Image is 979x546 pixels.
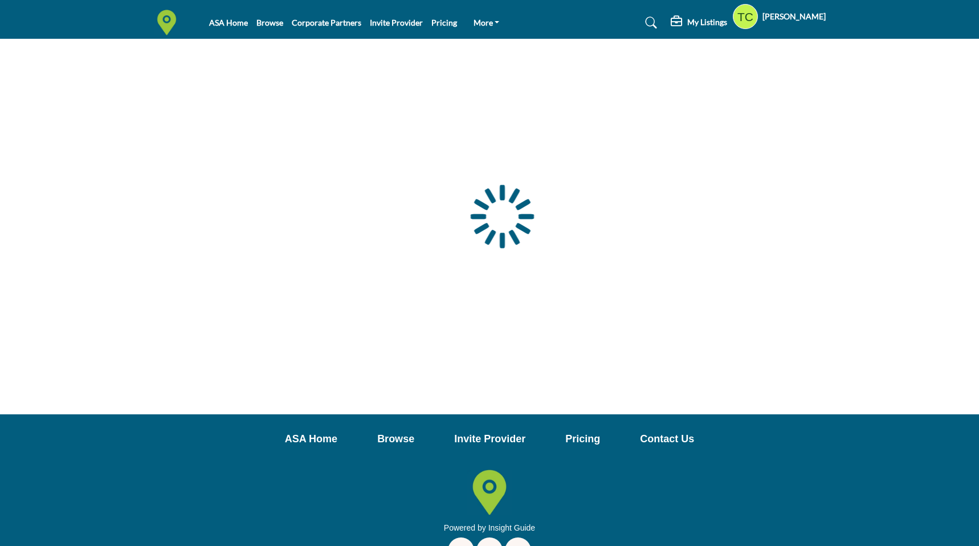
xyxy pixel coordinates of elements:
[671,16,727,30] div: My Listings
[762,11,826,22] h5: [PERSON_NAME]
[292,18,361,27] a: Corporate Partners
[209,18,248,27] a: ASA Home
[285,431,337,447] a: ASA Home
[431,18,457,27] a: Pricing
[454,431,525,447] a: Invite Provider
[370,18,423,27] a: Invite Provider
[733,4,758,29] button: Show hide supplier dropdown
[377,431,414,447] a: Browse
[466,15,508,31] a: More
[256,18,283,27] a: Browse
[467,470,512,515] img: No Site Logo
[154,10,185,35] img: Site Logo
[444,523,535,532] a: Powered by Insight Guide
[687,17,727,27] h5: My Listings
[634,14,664,32] a: Search
[640,431,694,447] a: Contact Us
[565,431,600,447] a: Pricing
